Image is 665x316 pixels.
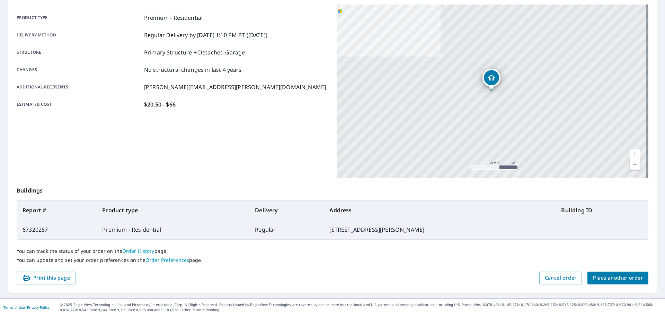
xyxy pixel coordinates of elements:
a: Current Level 17, Zoom Out [630,159,640,170]
p: Regular Delivery by [DATE] 1:10 PM PT ([DATE]) [144,31,267,39]
span: Place another order [593,274,643,282]
span: Cancel order [545,274,577,282]
td: Premium - Residential [97,220,249,239]
p: [PERSON_NAME][EMAIL_ADDRESS][PERSON_NAME][DOMAIN_NAME] [144,83,326,91]
div: Dropped pin, building 1, Residential property, 243 Fick Farm Rd Chesterfield, MO 63005 [482,69,500,90]
span: Print this page [22,274,70,282]
a: Order History [122,248,154,254]
td: Regular [249,220,324,239]
button: Print this page [17,272,76,284]
p: Premium - Residential [144,14,203,22]
p: You can update and set your order preferences on the page. [17,257,648,263]
p: Changes [17,66,141,74]
th: Building ID [556,200,648,220]
p: Delivery method [17,31,141,39]
a: Terms of Use [3,305,25,310]
p: $20.50 - $66 [144,100,176,109]
button: Place another order [587,272,648,284]
a: Current Level 17, Zoom In [630,149,640,159]
p: You can track the status of your order on the page. [17,248,648,254]
button: Cancel order [539,272,582,284]
p: | [3,305,50,309]
a: Privacy Policy [27,305,50,310]
p: Additional recipients [17,83,141,91]
p: Primary Structure + Detached Garage [144,48,245,57]
p: Estimated cost [17,100,141,109]
p: © 2025 Eagle View Technologies, Inc. and Pictometry International Corp. All Rights Reserved. Repo... [60,302,662,313]
th: Delivery [249,200,324,220]
p: Product type [17,14,141,22]
p: Buildings [17,178,648,200]
th: Report # [17,200,97,220]
p: No structural changes in last 4 years [144,66,242,74]
p: Structure [17,48,141,57]
td: 67320287 [17,220,97,239]
td: [STREET_ADDRESS][PERSON_NAME] [324,220,556,239]
a: Order Preferences [145,257,189,263]
th: Address [324,200,556,220]
th: Product type [97,200,249,220]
